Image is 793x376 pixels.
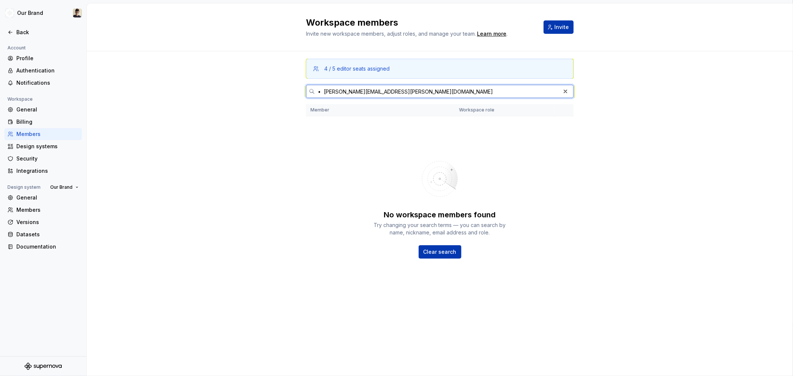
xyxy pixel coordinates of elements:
[306,30,476,37] span: Invite new workspace members, adjust roles, and manage your team.
[16,167,79,175] div: Integrations
[73,9,82,17] img: Avery Hennings
[4,228,82,240] a: Datasets
[4,192,82,204] a: General
[16,118,79,126] div: Billing
[544,20,574,34] button: Invite
[315,85,560,98] input: Search in members...
[4,140,82,152] a: Design systems
[4,95,36,104] div: Workspace
[419,245,461,259] button: Clear search
[4,26,82,38] a: Back
[16,243,79,250] div: Documentation
[4,116,82,128] a: Billing
[4,104,82,116] a: General
[25,363,62,370] svg: Supernova Logo
[4,216,82,228] a: Versions
[373,221,507,236] div: Try changing your search terms — you can search by name, nickname, email address and role.
[16,55,79,62] div: Profile
[476,31,507,37] span: .
[16,29,79,36] div: Back
[17,9,43,17] div: Our Brand
[16,206,79,214] div: Members
[4,204,82,216] a: Members
[423,248,457,256] span: Clear search
[4,183,43,192] div: Design system
[16,231,79,238] div: Datasets
[16,67,79,74] div: Authentication
[4,128,82,140] a: Members
[306,17,535,29] h2: Workspace members
[477,30,506,38] a: Learn more
[16,218,79,226] div: Versions
[455,104,554,116] th: Workspace role
[16,106,79,113] div: General
[5,9,14,17] img: 344848e3-ec3d-4aa0-b708-b8ed6430a7e0.png
[16,79,79,87] div: Notifications
[4,77,82,89] a: Notifications
[16,143,79,150] div: Design systems
[4,52,82,64] a: Profile
[16,194,79,201] div: General
[1,5,85,21] button: Our BrandAvery Hennings
[384,210,496,220] div: No workspace members found
[324,65,390,72] div: 4 / 5 editor seats assigned
[50,184,72,190] span: Our Brand
[306,104,455,116] th: Member
[4,165,82,177] a: Integrations
[16,130,79,138] div: Members
[554,23,569,31] span: Invite
[4,153,82,165] a: Security
[4,241,82,253] a: Documentation
[16,155,79,162] div: Security
[4,65,82,77] a: Authentication
[4,43,29,52] div: Account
